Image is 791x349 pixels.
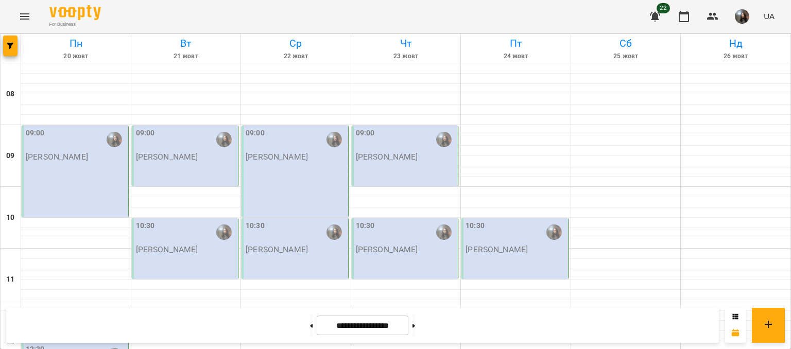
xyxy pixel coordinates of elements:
h6: 21 жовт [133,51,239,61]
p: [PERSON_NAME] [246,245,308,254]
label: 09:00 [246,128,265,139]
h6: Пт [462,36,569,51]
label: 09:00 [356,128,375,139]
p: [PERSON_NAME] [26,152,88,161]
p: [PERSON_NAME] [356,152,418,161]
label: 10:30 [356,220,375,232]
img: Бойцун Яна Вікторівна [546,224,562,240]
img: Бойцун Яна Вікторівна [436,224,452,240]
h6: 25 жовт [573,51,679,61]
p: [PERSON_NAME] [136,245,198,254]
button: UA [760,7,779,26]
h6: 11 [6,274,14,285]
label: 10:30 [136,220,155,232]
img: Бойцун Яна Вікторівна [326,132,342,147]
span: UA [764,11,775,22]
h6: 24 жовт [462,51,569,61]
label: 10:30 [246,220,265,232]
h6: 09 [6,150,14,162]
h6: 26 жовт [682,51,789,61]
h6: Пн [23,36,129,51]
img: Бойцун Яна Вікторівна [436,132,452,147]
h6: 08 [6,89,14,100]
p: [PERSON_NAME] [356,245,418,254]
h6: Нд [682,36,789,51]
p: [PERSON_NAME] [246,152,308,161]
label: 09:00 [26,128,45,139]
img: Voopty Logo [49,5,101,20]
h6: 10 [6,212,14,223]
h6: Ср [243,36,349,51]
span: 22 [657,3,670,13]
p: [PERSON_NAME] [136,152,198,161]
img: Бойцун Яна Вікторівна [326,224,342,240]
img: 3223da47ea16ff58329dec54ac365d5d.JPG [735,9,749,24]
button: Menu [12,4,37,29]
h6: 22 жовт [243,51,349,61]
h6: Сб [573,36,679,51]
img: Бойцун Яна Вікторівна [107,132,122,147]
label: 09:00 [136,128,155,139]
h6: Чт [353,36,459,51]
h6: 20 жовт [23,51,129,61]
h6: Вт [133,36,239,51]
label: 10:30 [466,220,485,232]
span: For Business [49,21,101,28]
img: Бойцун Яна Вікторівна [216,132,232,147]
h6: 23 жовт [353,51,459,61]
p: [PERSON_NAME] [466,245,528,254]
img: Бойцун Яна Вікторівна [216,224,232,240]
